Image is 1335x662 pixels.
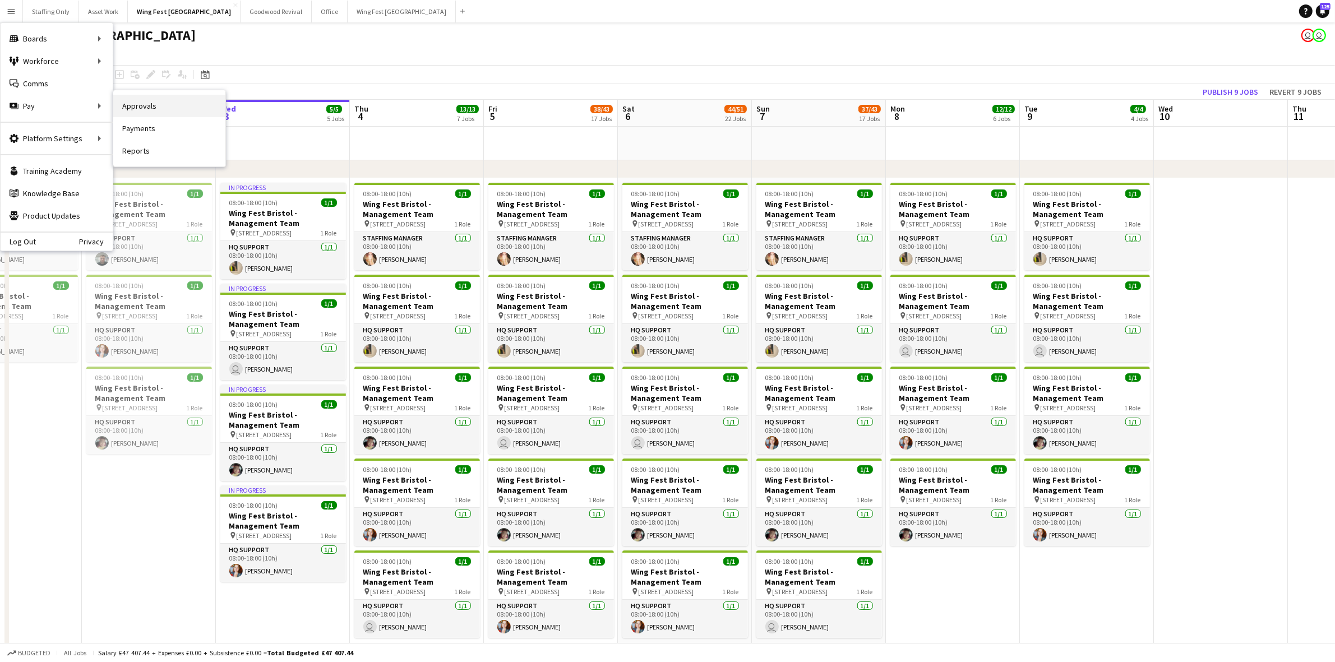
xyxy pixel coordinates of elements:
[890,367,1016,454] app-job-card: 08:00-18:00 (10h)1/1Wing Fest Bristol - Management Team [STREET_ADDRESS]1 RoleHQ Support1/108:00-...
[455,496,471,504] span: 1 Role
[354,232,480,270] app-card-role: Staffing Manager1/108:00-18:00 (10h)[PERSON_NAME]
[765,557,814,566] span: 08:00-18:00 (10h)
[363,465,412,474] span: 08:00-18:00 (10h)
[589,189,605,198] span: 1/1
[1,160,113,182] a: Training Academy
[220,241,346,279] app-card-role: HQ Support1/108:00-18:00 (10h)[PERSON_NAME]
[723,465,739,474] span: 1/1
[589,281,605,290] span: 1/1
[321,330,337,338] span: 1 Role
[639,404,694,412] span: [STREET_ADDRESS]
[631,465,680,474] span: 08:00-18:00 (10h)
[756,367,882,454] div: 08:00-18:00 (10h)1/1Wing Fest Bristol - Management Team [STREET_ADDRESS]1 RoleHQ Support1/108:00-...
[354,508,480,546] app-card-role: HQ Support1/108:00-18:00 (10h)[PERSON_NAME]
[237,330,292,338] span: [STREET_ADDRESS]
[220,284,346,380] div: In progress08:00-18:00 (10h)1/1Wing Fest Bristol - Management Team [STREET_ADDRESS]1 RoleHQ Suppo...
[890,183,1016,270] app-job-card: 08:00-18:00 (10h)1/1Wing Fest Bristol - Management Team [STREET_ADDRESS]1 RoleHQ Support1/108:00-...
[354,459,480,546] app-job-card: 08:00-18:00 (10h)1/1Wing Fest Bristol - Management Team [STREET_ADDRESS]1 RoleHQ Support1/108:00-...
[622,459,748,546] div: 08:00-18:00 (10h)1/1Wing Fest Bristol - Management Team [STREET_ADDRESS]1 RoleHQ Support1/108:00-...
[756,475,882,495] h3: Wing Fest Bristol - Management Team
[354,199,480,219] h3: Wing Fest Bristol - Management Team
[241,1,312,22] button: Goodwood Revival
[354,324,480,362] app-card-role: HQ Support1/108:00-18:00 (10h)[PERSON_NAME]
[622,367,748,454] div: 08:00-18:00 (10h)1/1Wing Fest Bristol - Management Team [STREET_ADDRESS]1 RoleHQ Support1/108:00-...
[1024,324,1150,362] app-card-role: HQ Support1/108:00-18:00 (10h) [PERSON_NAME]
[765,281,814,290] span: 08:00-18:00 (10h)
[455,373,471,382] span: 1/1
[756,275,882,362] app-job-card: 08:00-18:00 (10h)1/1Wing Fest Bristol - Management Team [STREET_ADDRESS]1 RoleHQ Support1/108:00-...
[765,189,814,198] span: 08:00-18:00 (10h)
[220,342,346,380] app-card-role: HQ Support1/108:00-18:00 (10h) [PERSON_NAME]
[890,459,1016,546] app-job-card: 08:00-18:00 (10h)1/1Wing Fest Bristol - Management Team [STREET_ADDRESS]1 RoleHQ Support1/108:00-...
[899,281,948,290] span: 08:00-18:00 (10h)
[1024,275,1150,362] app-job-card: 08:00-18:00 (10h)1/1Wing Fest Bristol - Management Team [STREET_ADDRESS]1 RoleHQ Support1/108:00-...
[857,220,873,228] span: 1 Role
[86,275,212,362] div: 08:00-18:00 (10h)1/1Wing Fest Bristol - Management Team [STREET_ADDRESS]1 RoleHQ Support1/108:00-...
[756,232,882,270] app-card-role: Staffing Manager1/108:00-18:00 (10h)[PERSON_NAME]
[187,312,203,320] span: 1 Role
[622,183,748,270] div: 08:00-18:00 (10h)1/1Wing Fest Bristol - Management Team [STREET_ADDRESS]1 RoleStaffing Manager1/1...
[991,404,1007,412] span: 1 Role
[1033,465,1082,474] span: 08:00-18:00 (10h)
[1033,373,1082,382] span: 08:00-18:00 (10h)
[220,385,346,481] app-job-card: In progress08:00-18:00 (10h)1/1Wing Fest Bristol - Management Team [STREET_ADDRESS]1 RoleHQ Suppo...
[229,299,278,308] span: 08:00-18:00 (10h)
[455,465,471,474] span: 1/1
[1024,459,1150,546] div: 08:00-18:00 (10h)1/1Wing Fest Bristol - Management Team [STREET_ADDRESS]1 RoleHQ Support1/108:00-...
[857,189,873,198] span: 1/1
[103,312,158,320] span: [STREET_ADDRESS]
[220,485,346,494] div: In progress
[991,465,1007,474] span: 1/1
[1,182,113,205] a: Knowledge Base
[631,189,680,198] span: 08:00-18:00 (10h)
[237,430,292,439] span: [STREET_ADDRESS]
[631,281,680,290] span: 08:00-18:00 (10h)
[86,199,212,219] h3: Wing Fest Bristol - Management Team
[488,367,614,454] app-job-card: 08:00-18:00 (10h)1/1Wing Fest Bristol - Management Team [STREET_ADDRESS]1 RoleHQ Support1/108:00-...
[86,291,212,311] h3: Wing Fest Bristol - Management Team
[113,140,225,162] a: Reports
[488,383,614,403] h3: Wing Fest Bristol - Management Team
[321,531,337,540] span: 1 Role
[505,404,560,412] span: [STREET_ADDRESS]
[589,465,605,474] span: 1/1
[321,299,337,308] span: 1/1
[991,281,1007,290] span: 1/1
[497,557,546,566] span: 08:00-18:00 (10h)
[723,557,739,566] span: 1/1
[857,312,873,320] span: 1 Role
[354,550,480,638] app-job-card: 08:00-18:00 (10h)1/1Wing Fest Bristol - Management Team [STREET_ADDRESS]1 RoleHQ Support1/108:00-...
[622,475,748,495] h3: Wing Fest Bristol - Management Team
[455,404,471,412] span: 1 Role
[857,557,873,566] span: 1/1
[756,550,882,638] app-job-card: 08:00-18:00 (10h)1/1Wing Fest Bristol - Management Team [STREET_ADDRESS]1 RoleHQ Support1/108:00-...
[857,373,873,382] span: 1/1
[497,189,546,198] span: 08:00-18:00 (10h)
[639,220,694,228] span: [STREET_ADDRESS]
[103,404,158,412] span: [STREET_ADDRESS]
[723,220,739,228] span: 1 Role
[354,275,480,362] app-job-card: 08:00-18:00 (10h)1/1Wing Fest Bristol - Management Team [STREET_ADDRESS]1 RoleHQ Support1/108:00-...
[639,312,694,320] span: [STREET_ADDRESS]
[220,183,346,279] div: In progress08:00-18:00 (10h)1/1Wing Fest Bristol - Management Team [STREET_ADDRESS]1 RoleHQ Suppo...
[631,557,680,566] span: 08:00-18:00 (10h)
[622,275,748,362] app-job-card: 08:00-18:00 (10h)1/1Wing Fest Bristol - Management Team [STREET_ADDRESS]1 RoleHQ Support1/108:00-...
[857,404,873,412] span: 1 Role
[53,281,69,290] span: 1/1
[723,189,739,198] span: 1/1
[890,475,1016,495] h3: Wing Fest Bristol - Management Team
[631,373,680,382] span: 08:00-18:00 (10h)
[1024,183,1150,270] app-job-card: 08:00-18:00 (10h)1/1Wing Fest Bristol - Management Team [STREET_ADDRESS]1 RoleHQ Support1/108:00-...
[1024,508,1150,546] app-card-role: HQ Support1/108:00-18:00 (10h)[PERSON_NAME]
[237,531,292,540] span: [STREET_ADDRESS]
[86,232,212,270] app-card-role: HQ Support1/108:00-18:00 (10h)[PERSON_NAME]
[1024,199,1150,219] h3: Wing Fest Bristol - Management Team
[756,416,882,454] app-card-role: HQ Support1/108:00-18:00 (10h)[PERSON_NAME]
[773,312,828,320] span: [STREET_ADDRESS]
[622,550,748,638] div: 08:00-18:00 (10h)1/1Wing Fest Bristol - Management Team [STREET_ADDRESS]1 RoleHQ Support1/108:00-...
[229,501,278,510] span: 08:00-18:00 (10h)
[488,550,614,638] app-job-card: 08:00-18:00 (10h)1/1Wing Fest Bristol - Management Team [STREET_ADDRESS]1 RoleHQ Support1/108:00-...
